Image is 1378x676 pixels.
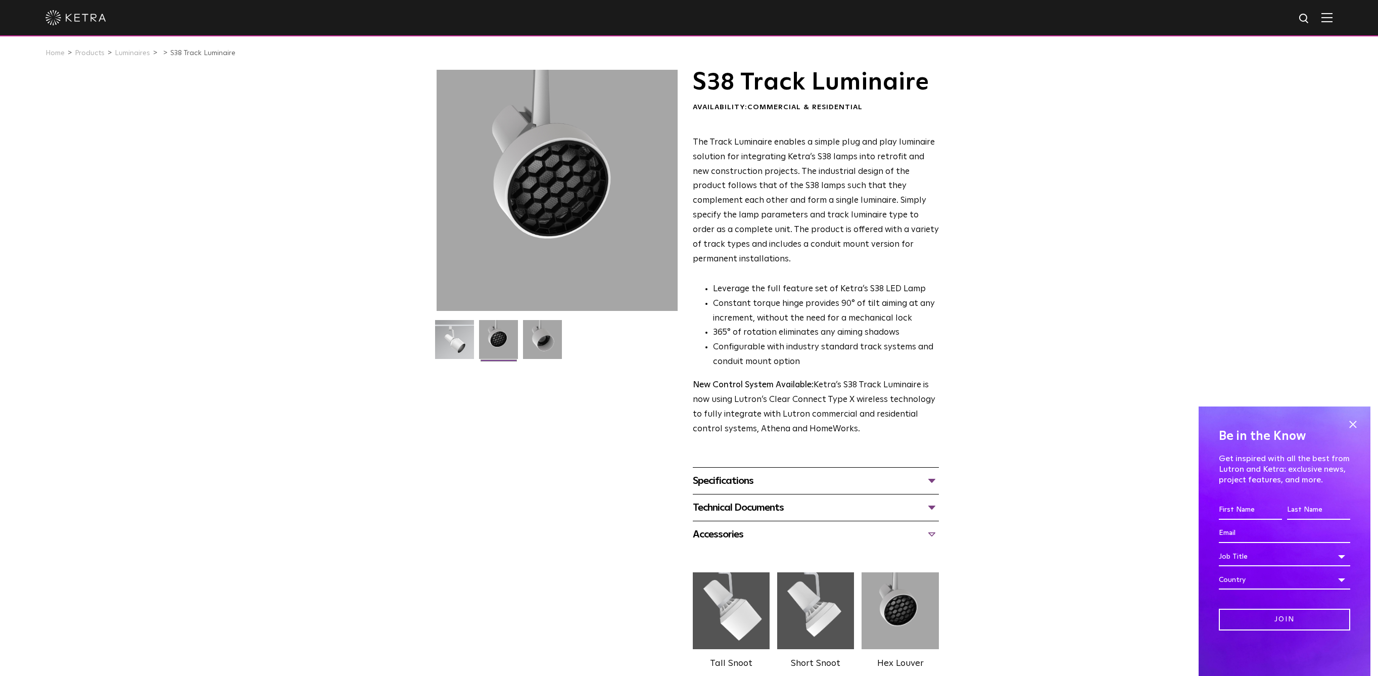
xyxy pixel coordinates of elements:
[1321,13,1333,22] img: Hamburger%20Nav.svg
[115,50,150,57] a: Luminaires
[862,568,938,654] img: 3b1b0dc7630e9da69e6b
[45,10,106,25] img: ketra-logo-2019-white
[1219,609,1350,630] input: Join
[713,326,939,340] li: 365° of rotation eliminates any aiming shadows
[435,320,474,367] img: S38-Track-Luminaire-2021-Web-Square
[170,50,235,57] a: S38 Track Luminaire
[1298,13,1311,25] img: search icon
[693,473,939,489] div: Specifications
[693,138,939,263] span: The Track Luminaire enables a simple plug and play luminaire solution for integrating Ketra’s S38...
[713,297,939,326] li: Constant torque hinge provides 90° of tilt aiming at any increment, without the need for a mechan...
[523,320,562,367] img: 9e3d97bd0cf938513d6e
[693,378,939,437] p: Ketra’s S38 Track Luminaire is now using Lutron’s Clear Connect Type X wireless technology to ful...
[1219,524,1350,543] input: Email
[693,500,939,516] div: Technical Documents
[1219,427,1350,446] h4: Be in the Know
[693,381,814,389] strong: New Control System Available:
[693,526,939,543] div: Accessories
[1287,501,1350,520] input: Last Name
[1219,570,1350,590] div: Country
[693,103,939,113] div: Availability:
[693,70,939,95] h1: S38 Track Luminaire
[777,568,854,654] img: 28b6e8ee7e7e92b03ac7
[75,50,105,57] a: Products
[693,568,770,654] img: 561d9251a6fee2cab6f1
[1219,501,1282,520] input: First Name
[877,659,924,668] label: Hex Louver
[747,104,863,111] span: Commercial & Residential
[1219,454,1350,485] p: Get inspired with all the best from Lutron and Ketra: exclusive news, project features, and more.
[713,282,939,297] li: Leverage the full feature set of Ketra’s S38 LED Lamp
[710,659,752,668] label: Tall Snoot
[479,320,518,367] img: 3b1b0dc7630e9da69e6b
[1219,547,1350,566] div: Job Title
[791,659,840,668] label: Short Snoot
[713,340,939,370] li: Configurable with industry standard track systems and conduit mount option
[45,50,65,57] a: Home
